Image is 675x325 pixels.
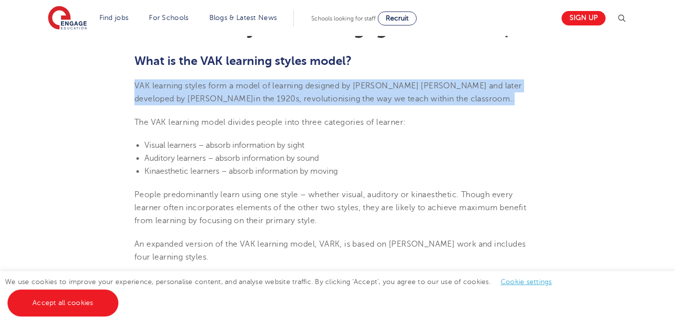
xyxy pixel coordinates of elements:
span: Schools looking for staff [311,15,376,22]
span: Auditory learners – absorb information by sound [144,154,319,163]
span: An expanded version of the VAK learning model, VARK, is based on [PERSON_NAME] work and includes ... [134,240,526,262]
a: Find jobs [99,14,129,21]
span: We use cookies to improve your experience, personalise content, and analyse website traffic. By c... [5,278,562,307]
a: Accept all cookies [7,290,118,317]
span: in the 1920s, revolutionising the way we teach within the classroom. [253,94,512,103]
span: People predominantly learn using one style – whether visual, auditory or kinaesthetic. Though eve... [134,190,526,226]
b: What is the VAK learning styles model? [134,54,352,68]
span: Kinaesthetic learners – absorb information by moving [144,167,338,176]
img: Engage Education [48,6,87,31]
a: Blogs & Latest News [209,14,277,21]
span: VAK learning styles form a model of learning designed by [PERSON_NAME] [PERSON_NAME] and later de... [134,81,522,103]
span: Visual learners – absorb information by sight [144,141,304,150]
a: Cookie settings [501,278,552,286]
a: Recruit [378,11,417,25]
span: Recruit [386,14,409,22]
a: Sign up [562,11,606,25]
a: For Schools [149,14,188,21]
span: The VAK learning model divides people into three categories of learner: [134,118,406,127]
